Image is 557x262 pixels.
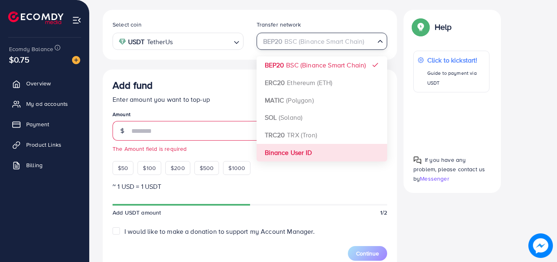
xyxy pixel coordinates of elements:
span: $100 [143,164,156,172]
img: Popup guide [413,20,428,34]
button: Continue [348,246,387,261]
span: TRX (Tron) [287,130,317,139]
strong: TRC20 [265,130,285,139]
img: image [528,233,553,258]
p: Guide to payment via USDT [427,68,485,88]
img: menu [72,16,81,25]
div: Search for option [257,33,388,49]
span: $1000 [228,164,245,172]
span: Billing [26,161,43,169]
span: Continue [356,249,379,258]
span: Overview [26,79,51,87]
span: $500 [200,164,214,172]
a: Payment [6,116,83,132]
span: Ecomdy Balance [9,45,53,53]
strong: MATIC [265,96,284,105]
strong: ERC20 [265,78,285,87]
div: Search for option [113,33,244,49]
input: Search for option [175,35,230,48]
input: Search for option [260,35,374,48]
span: $50 [118,164,128,172]
strong: Binance User ID [265,148,312,157]
span: If you have any problem, please contact us by [413,156,485,183]
img: logo [8,11,63,24]
img: Popup guide [413,156,422,164]
span: $0.75 [9,54,29,65]
span: (Solana) [279,113,302,122]
legend: Amount [113,111,387,121]
span: Add USDT amount [113,208,161,217]
span: BSC (Binance Smart Chain) [286,60,366,69]
p: ~ 1 USD = 1 USDT [113,181,387,191]
span: 1/2 [380,208,387,217]
span: (Polygon) [286,96,313,105]
span: Payment [26,120,49,128]
strong: BEP20 [265,60,284,69]
img: image [72,56,80,64]
label: Transfer network [257,20,301,29]
span: Ethereum (ETH) [287,78,332,87]
h3: Add fund [113,79,153,91]
strong: SOL [265,113,277,122]
a: Billing [6,157,83,173]
p: Help [435,22,452,32]
span: I would like to make a donation to support my Account Manager. [124,227,315,236]
span: Messenger [420,175,449,183]
a: Overview [6,75,83,92]
img: coin [119,38,126,45]
label: Select coin [113,20,142,29]
strong: USDT [128,36,145,48]
span: $200 [171,164,185,172]
a: Product Links [6,137,83,153]
span: TetherUs [147,36,173,48]
p: Enter amount you want to top-up [113,94,387,104]
span: My ad accounts [26,100,68,108]
span: Product Links [26,141,61,149]
p: Click to kickstart! [427,55,485,65]
a: My ad accounts [6,96,83,112]
small: The Amount field is required [113,145,387,153]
